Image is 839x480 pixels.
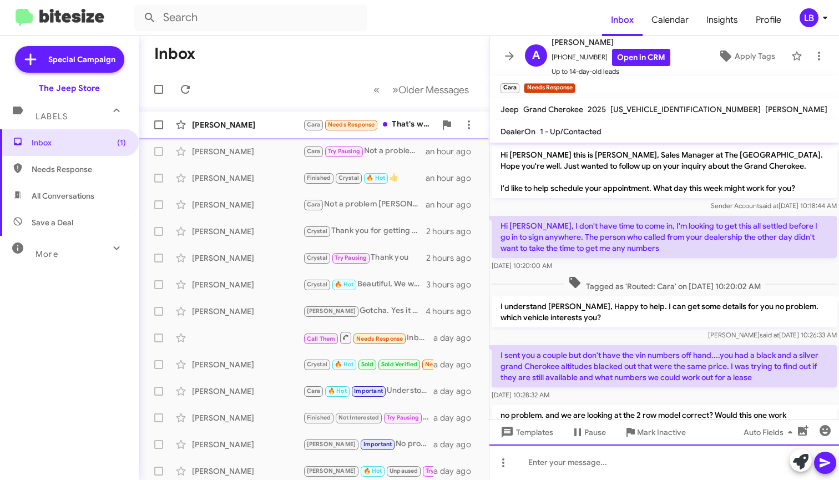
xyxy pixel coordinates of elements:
div: The Jeep Store [39,83,100,94]
span: Not Interested [338,414,380,421]
button: Next [386,78,476,101]
div: [PERSON_NAME] [192,386,303,397]
span: Inbox [602,4,643,36]
button: LB [790,8,827,27]
span: 🔥 Hot [363,467,382,474]
span: [DATE] 10:28:32 AM [492,391,549,399]
span: Important [363,441,392,448]
button: Pause [562,422,615,442]
span: Crystal [307,254,327,261]
span: said at [759,201,779,210]
span: Profile [747,4,790,36]
button: Apply Tags [706,46,786,66]
div: an hour ago [426,199,480,210]
div: a day ago [433,439,480,450]
p: no problem. and we are looking at the 2 row model correct? Would this one work [PERSON_NAME]? [492,405,837,436]
div: Understood, what are you contracted for mileage wise ? [303,385,433,397]
div: a day ago [433,466,480,477]
span: Special Campaign [48,54,115,65]
a: Calendar [643,4,698,36]
p: I sent you a couple but don't have the vin numbers off hand....you had a black and a silver grand... [492,345,837,387]
div: [PERSON_NAME] [192,466,303,477]
div: [PERSON_NAME] [192,199,303,210]
div: [PERSON_NAME] [192,252,303,264]
div: [PERSON_NAME] [192,439,303,450]
span: Needs Response [32,164,126,175]
div: 4 hours ago [426,306,480,317]
div: [PERSON_NAME] [192,173,303,184]
span: Auto Fields [744,422,797,442]
span: » [392,83,398,97]
span: Up to 14-day-old leads [552,66,670,77]
small: Needs Response [524,83,575,93]
span: More [36,249,58,259]
span: Cara [307,148,321,155]
span: [PERSON_NAME] [552,36,670,49]
span: Crystal [307,228,327,235]
span: [PERSON_NAME] [307,441,356,448]
span: Jeep [501,104,519,114]
span: 🔥 Hot [328,387,347,395]
span: Needs Response [425,361,472,368]
div: a day ago [433,332,480,343]
div: a day ago [433,412,480,423]
p: Hi [PERSON_NAME], I don't have time to come in, I'm looking to get this all settled before I go i... [492,216,837,258]
div: Thank you [303,251,426,264]
span: Save a Deal [32,217,73,228]
button: Previous [367,78,386,101]
div: 2 hours ago [426,226,480,237]
div: Also it feels like the alignment is off in the car. Whenever i brake the car shakes, i hate to sa... [303,358,433,371]
h1: Inbox [154,45,195,63]
div: Not a problem. As soon as you become available please feel free to contact me here and we will se... [303,145,426,158]
span: Apply Tags [735,46,775,66]
span: Cara [307,387,321,395]
span: 🔥 Hot [335,361,353,368]
span: All Conversations [32,190,94,201]
span: A [532,47,540,64]
div: [PERSON_NAME] [192,359,303,370]
p: Hi [PERSON_NAME] this is [PERSON_NAME], Sales Manager at The [GEOGRAPHIC_DATA]. Hope you're well.... [492,145,837,198]
span: Cara [307,121,321,128]
span: Finished [307,174,331,181]
span: 🔥 Hot [335,281,353,288]
span: Try Pausing [387,414,419,421]
span: Mark Inactive [637,422,686,442]
div: 2 hours ago [426,252,480,264]
span: Try Pausing [328,148,360,155]
span: Sender Account [DATE] 10:18:44 AM [711,201,837,210]
span: Needs Response [356,335,403,342]
span: [US_VEHICLE_IDENTIFICATION_NUMBER] [610,104,761,114]
span: Older Messages [398,84,469,96]
span: [PERSON_NAME] [DATE] 10:26:33 AM [708,331,837,339]
div: a day ago [433,386,480,397]
a: Special Campaign [15,46,124,73]
span: Templates [498,422,553,442]
p: I understand [PERSON_NAME], Happy to help. I can get some details for you no problem. which vehic... [492,296,837,327]
div: 👍 [303,411,433,424]
div: That's way too high thank you [303,118,436,131]
span: DealerOn [501,127,535,137]
span: Finished [307,414,331,421]
div: Beautiful, We will see her then. Thank you very much [PERSON_NAME], Much appreciated. [303,278,426,291]
input: Search [134,4,367,31]
span: Sold [361,361,374,368]
small: Cara [501,83,519,93]
span: Grand Cherokee [523,104,583,114]
span: said at [760,331,779,339]
span: 1 - Up/Contacted [540,127,602,137]
span: Labels [36,112,68,122]
span: [PHONE_NUMBER] [552,49,670,66]
div: an hour ago [426,146,480,157]
button: Templates [489,422,562,442]
div: No problem [PERSON_NAME]. When you have an idea just let me know 👍 [303,438,433,451]
span: 2025 [588,104,606,114]
span: [PERSON_NAME] [307,467,356,474]
button: Auto Fields [735,422,806,442]
div: LB [800,8,818,27]
div: an hour ago [426,173,480,184]
a: Open in CRM [612,49,670,66]
span: Tagged as 'Routed: Cara' on [DATE] 10:20:02 AM [564,276,765,292]
div: [PERSON_NAME] [192,226,303,237]
span: [DATE] 10:20:00 AM [492,261,552,270]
